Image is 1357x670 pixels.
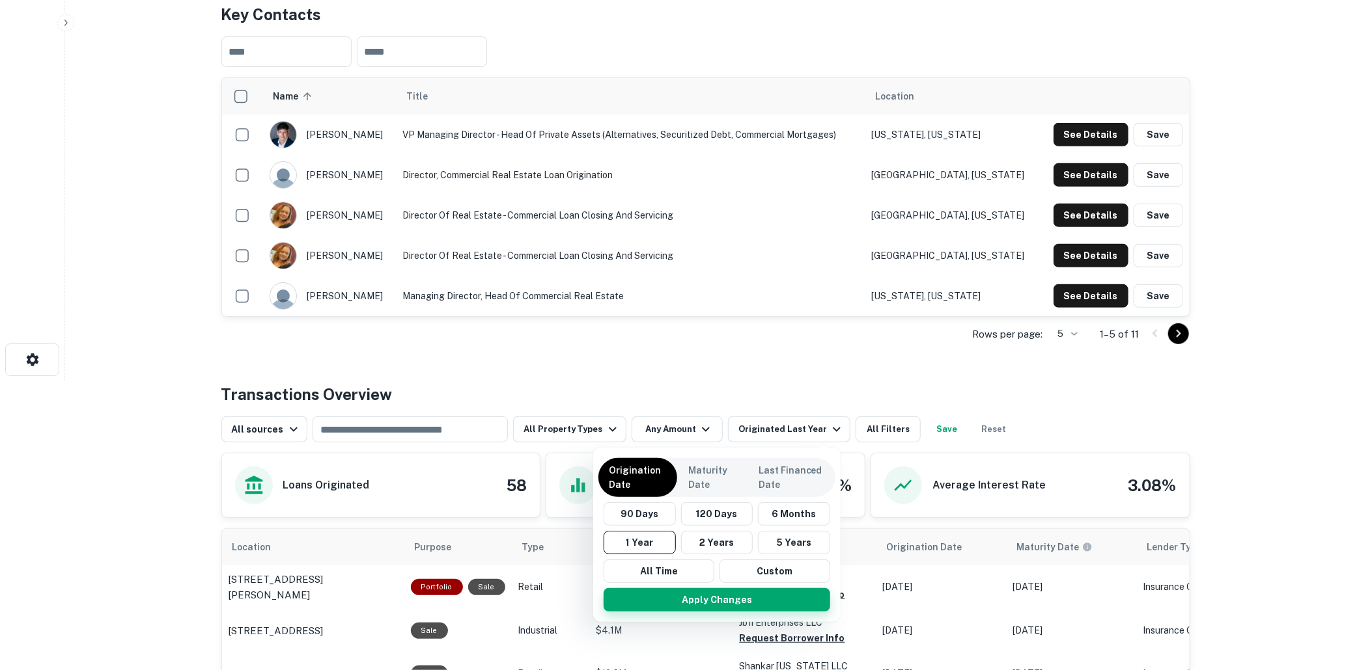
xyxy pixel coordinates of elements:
button: All Time [604,559,714,583]
p: Maturity Date [689,463,736,492]
button: Apply Changes [604,588,830,611]
p: Origination Date [609,463,667,492]
iframe: Chat Widget [1292,566,1357,628]
button: 120 Days [681,502,753,526]
button: 2 Years [681,531,753,554]
button: 5 Years [758,531,830,554]
p: Last Financed Date [759,463,825,492]
button: Custom [720,559,830,583]
button: 90 Days [604,502,676,526]
button: 1 Year [604,531,676,554]
button: 6 Months [758,502,830,526]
